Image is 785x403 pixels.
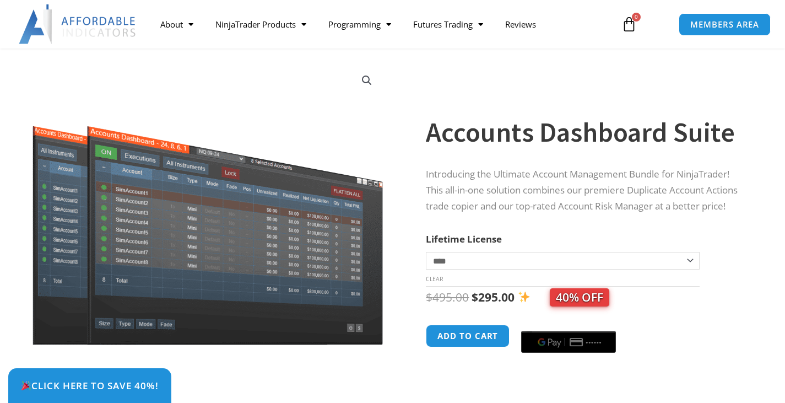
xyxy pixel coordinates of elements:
a: MEMBERS AREA [679,13,771,36]
a: Clear options [426,275,443,283]
span: MEMBERS AREA [690,20,759,29]
bdi: 495.00 [426,289,469,305]
a: NinjaTrader Products [204,12,317,37]
h1: Accounts Dashboard Suite [426,113,748,152]
a: About [149,12,204,37]
img: Screenshot 2024-08-26 155710eeeee [31,62,385,345]
iframe: Secure payment input frame [519,323,618,324]
span: Click Here to save 40%! [21,381,159,390]
label: Lifetime License [426,233,502,245]
text: •••••• [587,338,603,346]
img: 🎉 [21,381,31,390]
nav: Menu [149,12,613,37]
button: Add to cart [426,325,510,347]
img: LogoAI | Affordable Indicators – NinjaTrader [19,4,137,44]
span: $ [472,289,478,305]
a: Programming [317,12,402,37]
a: Futures Trading [402,12,494,37]
button: Buy with GPay [521,331,616,353]
a: View full-screen image gallery [357,71,377,90]
span: 40% OFF [550,288,609,307]
a: Reviews [494,12,547,37]
a: 🎉Click Here to save 40%! [8,368,171,403]
a: 0 [605,8,653,40]
span: 0 [632,13,641,22]
img: ✨ [518,291,530,303]
bdi: 295.00 [472,289,515,305]
span: $ [426,289,432,305]
p: Introducing the Ultimate Account Management Bundle for NinjaTrader! This all-in-one solution comb... [426,166,748,214]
